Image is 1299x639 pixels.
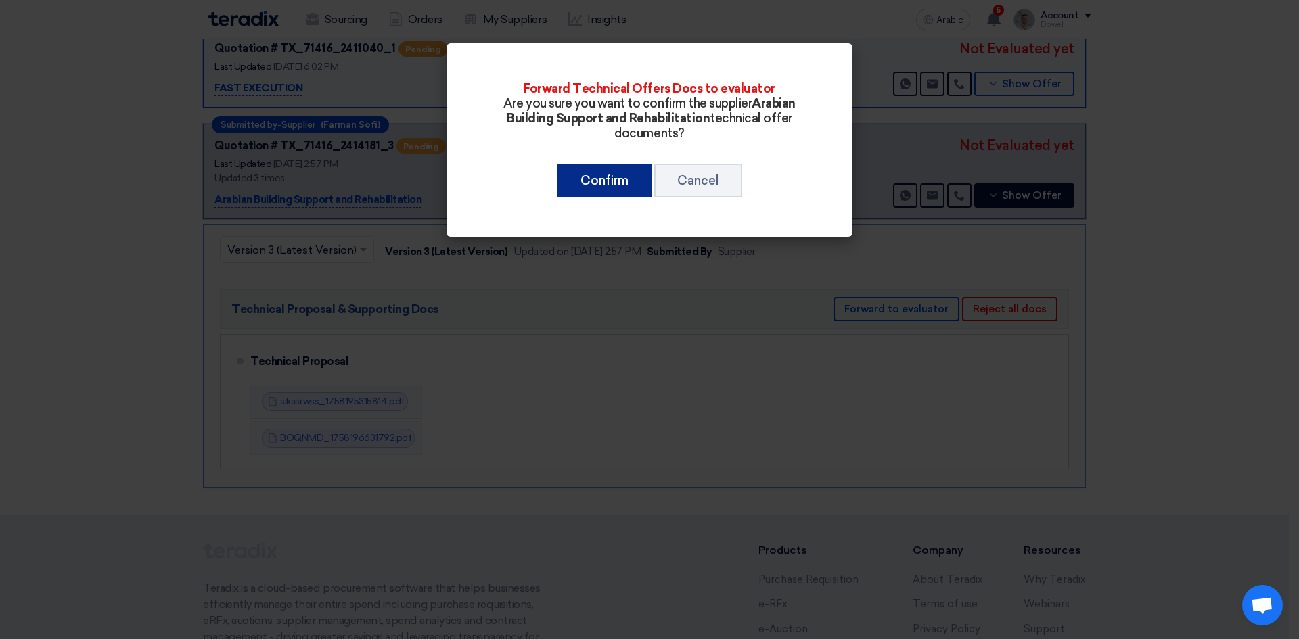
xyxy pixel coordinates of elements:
font: Are you sure you want to confirm the supplier [503,96,752,111]
font: Confirm [580,173,629,188]
button: Confirm [557,164,652,197]
font: Arabian Building Support and Rehabilitation [507,96,796,126]
font: Cancel [677,173,719,188]
button: Cancel [654,164,742,197]
font: Forward Technical Offers Docs to evaluator [524,81,775,96]
font: technical offer documents? [614,111,792,141]
div: Open chat [1242,585,1283,625]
